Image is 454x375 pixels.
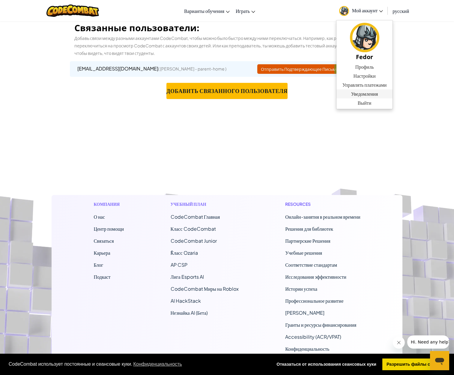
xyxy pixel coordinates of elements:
[171,250,198,256] a: ٌКласс Ozaria
[233,3,258,19] a: Играть
[94,238,114,244] span: Связаться
[351,90,378,97] span: Уведомления
[393,337,405,349] iframe: Закрыть сообщение
[171,274,204,280] a: Лига Esports AI
[94,262,103,268] a: Блог
[285,322,356,328] a: Гранты и ресурсы финансирования
[285,286,317,292] a: Истории успеха
[336,89,393,98] a: Уведомления
[171,226,216,232] a: Класс CodeCombat
[336,98,393,107] a: Выйти
[9,360,268,369] span: CodeCombat использует постоянные и сеансовые куки.
[94,201,124,207] h1: Компания
[336,1,386,20] a: Мой аккаунт
[171,214,220,220] span: CodeCombat Главная
[285,238,330,244] a: Партнерские Решения
[94,250,110,256] a: Карьера
[285,298,343,304] a: Профессиональное развитие
[181,3,233,19] a: Варианты обучения
[74,21,380,34] h3: Связанные пользователи:
[171,238,217,244] a: CodeCombat Junior
[158,66,226,71] span: ( [PERSON_NAME] - parent-home )
[393,8,409,14] span: русский
[407,335,449,349] iframe: Сообщение от компании
[336,22,393,62] a: Fedor
[171,286,239,292] a: CodeCombat Миры на Roblox
[352,7,383,13] span: Мой аккаунт
[257,64,342,74] button: Отправить Подтверждающее Письмо
[382,358,445,370] a: allow cookies
[285,250,322,256] a: Учебные решения
[430,351,449,370] iframe: Кнопка запуска окна обмена сообщениями
[94,274,110,280] a: Подкаст
[171,298,201,304] a: AI HackStack
[336,62,393,71] a: Профиль
[171,310,208,316] a: Незнайка AI (Бета)
[285,226,333,232] a: Решения для библиотек
[285,274,346,280] a: Исследования эффективности
[339,6,349,16] img: avatar
[336,80,393,89] a: Управлять платежами
[285,346,329,352] a: Конфиденциальность
[336,71,393,80] a: Настройки
[285,310,324,316] a: [PERSON_NAME]
[171,262,187,268] a: AP CSP
[342,52,387,61] h5: Fedor
[46,4,99,17] img: CodeCombat logo
[132,360,183,369] a: learn more about cookies
[273,358,380,370] a: deny cookies
[171,201,239,207] h1: Учебный план
[350,23,379,52] img: avatar
[166,83,288,99] button: Добавить связанного пользователя
[4,4,43,9] span: Hi. Need any help?
[285,201,360,207] h1: Resources
[94,226,124,232] a: Центр помощи
[94,214,105,220] a: О нас
[285,262,337,268] a: Соответствие стандартам
[390,3,412,19] a: русский
[77,64,248,73] div: [EMAIL_ADDRESS][DOMAIN_NAME]
[74,34,380,57] p: Добавь связи между разными аккаунтами CodeCombat, чтобы можно было быстро между ними переключатьс...
[285,334,341,340] a: Accessibility (ACR/VPAT)
[236,8,250,14] span: Играть
[285,214,360,220] a: Онлайн-занятия в реальном времени
[184,8,224,14] span: Варианты обучения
